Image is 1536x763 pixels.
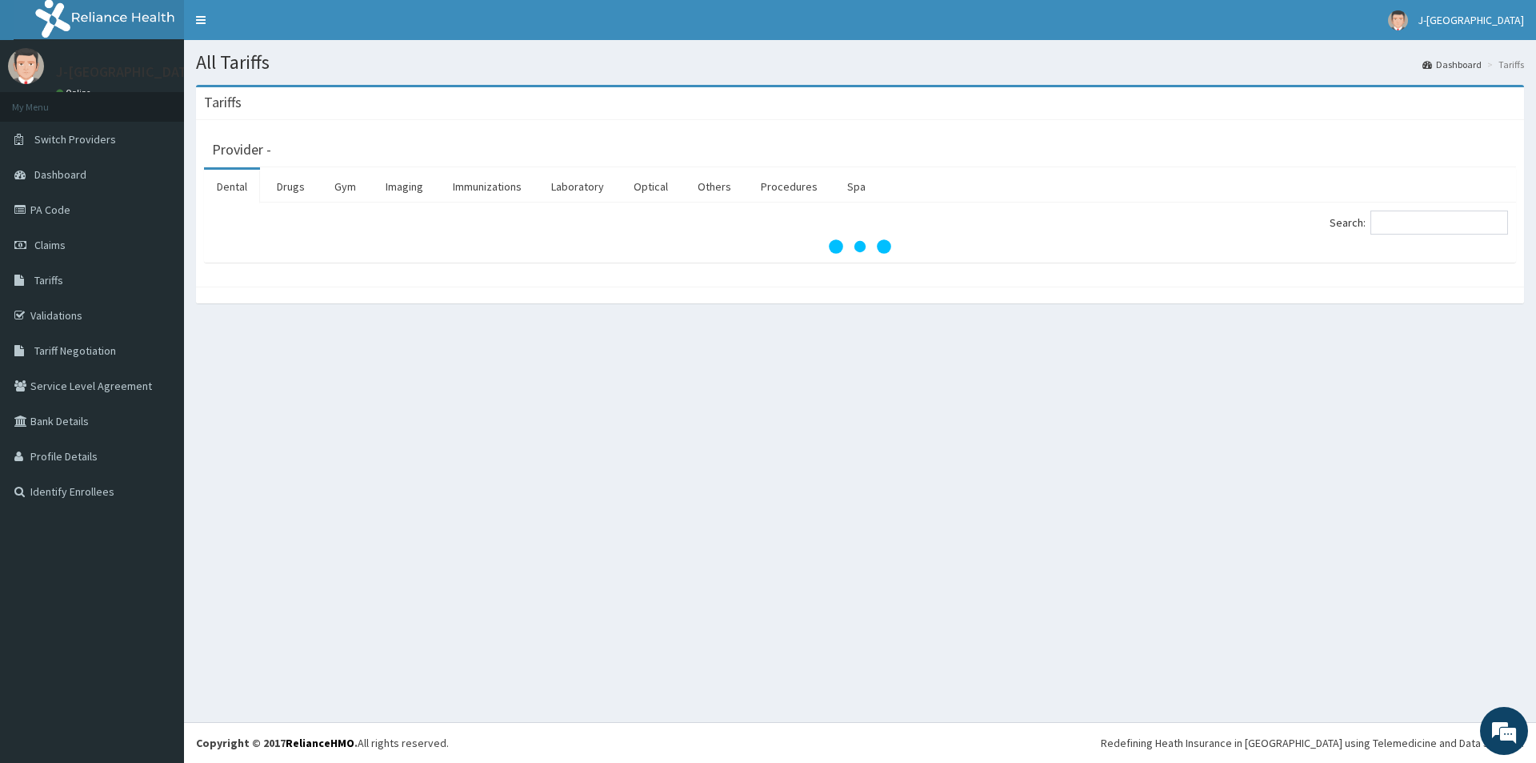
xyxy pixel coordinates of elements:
[196,736,358,750] strong: Copyright © 2017 .
[34,132,116,147] span: Switch Providers
[1370,211,1508,235] input: Search:
[34,273,63,287] span: Tariffs
[286,736,354,750] a: RelianceHMO
[538,170,617,203] a: Laboratory
[440,170,534,203] a: Immunizations
[56,87,94,98] a: Online
[685,170,744,203] a: Others
[322,170,369,203] a: Gym
[34,238,66,252] span: Claims
[1101,735,1524,751] div: Redefining Heath Insurance in [GEOGRAPHIC_DATA] using Telemedicine and Data Science!
[34,167,86,182] span: Dashboard
[828,215,892,279] svg: audio-loading
[204,95,242,110] h3: Tariffs
[56,65,200,79] p: J-[GEOGRAPHIC_DATA]
[621,170,681,203] a: Optical
[1418,13,1524,27] span: J-[GEOGRAPHIC_DATA]
[196,52,1524,73] h1: All Tariffs
[8,48,44,84] img: User Image
[834,170,878,203] a: Spa
[204,170,260,203] a: Dental
[1483,58,1524,71] li: Tariffs
[1422,58,1482,71] a: Dashboard
[748,170,830,203] a: Procedures
[212,143,271,157] h3: Provider -
[184,722,1536,763] footer: All rights reserved.
[373,170,436,203] a: Imaging
[1330,211,1508,235] label: Search:
[34,343,116,358] span: Tariff Negotiation
[1388,10,1408,30] img: User Image
[264,170,318,203] a: Drugs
